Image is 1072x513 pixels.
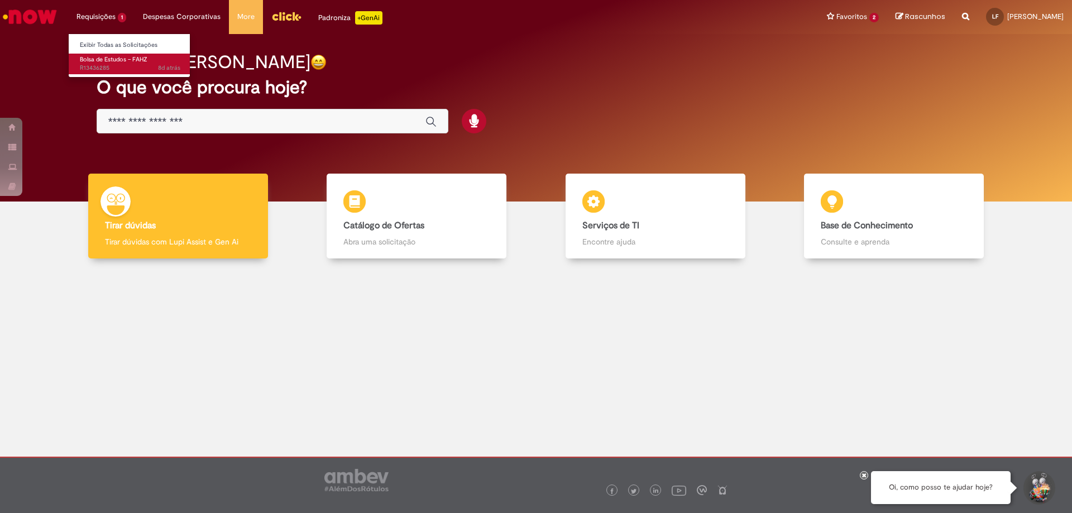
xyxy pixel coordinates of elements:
[118,13,126,22] span: 1
[871,471,1011,504] div: Oi, como posso te ajudar hoje?
[536,174,775,259] a: Serviços de TI Encontre ajuda
[69,39,192,51] a: Exibir Todas as Solicitações
[775,174,1014,259] a: Base de Conhecimento Consulte e aprenda
[80,55,147,64] span: Bolsa de Estudos – FAHZ
[158,64,180,72] time: 21/08/2025 13:27:42
[992,13,998,20] span: LF
[97,52,310,72] h2: Bom dia, [PERSON_NAME]
[672,483,686,497] img: logo_footer_youtube.png
[271,8,301,25] img: click_logo_yellow_360x200.png
[324,469,389,491] img: logo_footer_ambev_rotulo_gray.png
[631,488,636,494] img: logo_footer_twitter.png
[582,236,729,247] p: Encontre ajuda
[896,12,945,22] a: Rascunhos
[653,488,659,495] img: logo_footer_linkedin.png
[355,11,382,25] p: +GenAi
[905,11,945,22] span: Rascunhos
[1007,12,1064,21] span: [PERSON_NAME]
[1022,471,1055,505] button: Iniciar Conversa de Suporte
[609,488,615,494] img: logo_footer_facebook.png
[869,13,879,22] span: 2
[318,11,382,25] div: Padroniza
[1,6,59,28] img: ServiceNow
[158,64,180,72] span: 8d atrás
[298,174,537,259] a: Catálogo de Ofertas Abra uma solicitação
[59,174,298,259] a: Tirar dúvidas Tirar dúvidas com Lupi Assist e Gen Ai
[821,236,967,247] p: Consulte e aprenda
[821,220,913,231] b: Base de Conhecimento
[717,485,728,495] img: logo_footer_naosei.png
[76,11,116,22] span: Requisições
[97,78,976,97] h2: O que você procura hoje?
[105,220,156,231] b: Tirar dúvidas
[310,54,327,70] img: happy-face.png
[237,11,255,22] span: More
[343,236,490,247] p: Abra uma solicitação
[836,11,867,22] span: Favoritos
[105,236,251,247] p: Tirar dúvidas com Lupi Assist e Gen Ai
[80,64,180,73] span: R13436285
[343,220,424,231] b: Catálogo de Ofertas
[697,485,707,495] img: logo_footer_workplace.png
[582,220,639,231] b: Serviços de TI
[143,11,221,22] span: Despesas Corporativas
[68,33,190,78] ul: Requisições
[69,54,192,74] a: Aberto R13436285 : Bolsa de Estudos – FAHZ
